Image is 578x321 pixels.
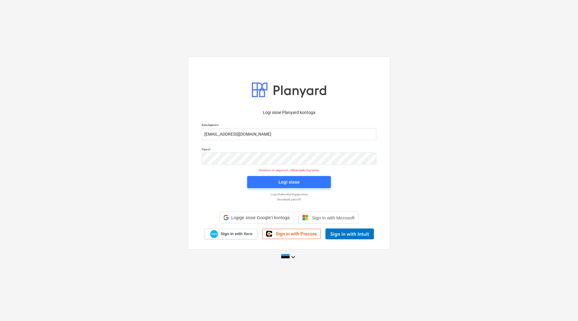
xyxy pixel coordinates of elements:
a: Sign in with Procore [262,229,321,239]
a: Sign in with Xero [204,229,258,239]
p: Kasutajanimi [202,123,376,128]
img: Xero logo [210,230,218,238]
span: Sign in with Xero [221,231,252,237]
input: Kasutajanimi [202,128,376,140]
span: Sign in with Procore [276,231,317,237]
img: Microsoft logo [302,215,308,221]
a: Unustasid parooli? [199,197,379,201]
p: Parool [202,147,376,153]
p: Logi sisse Planyard kontoga [202,109,376,116]
i: keyboard_arrow_down [290,253,297,261]
div: Logige sisse Google’i kontoga [219,212,294,224]
p: Sessioon on aegunud. Jätkamiseks logi sisse. [198,168,380,172]
button: Logi sisse [247,176,331,188]
span: Logige sisse Google’i kontoga [231,215,290,220]
div: Logi sisse [278,178,300,186]
a: Logi ühekordse lingiga sisse [199,192,379,196]
span: Sign in with Microsoft [312,215,355,220]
